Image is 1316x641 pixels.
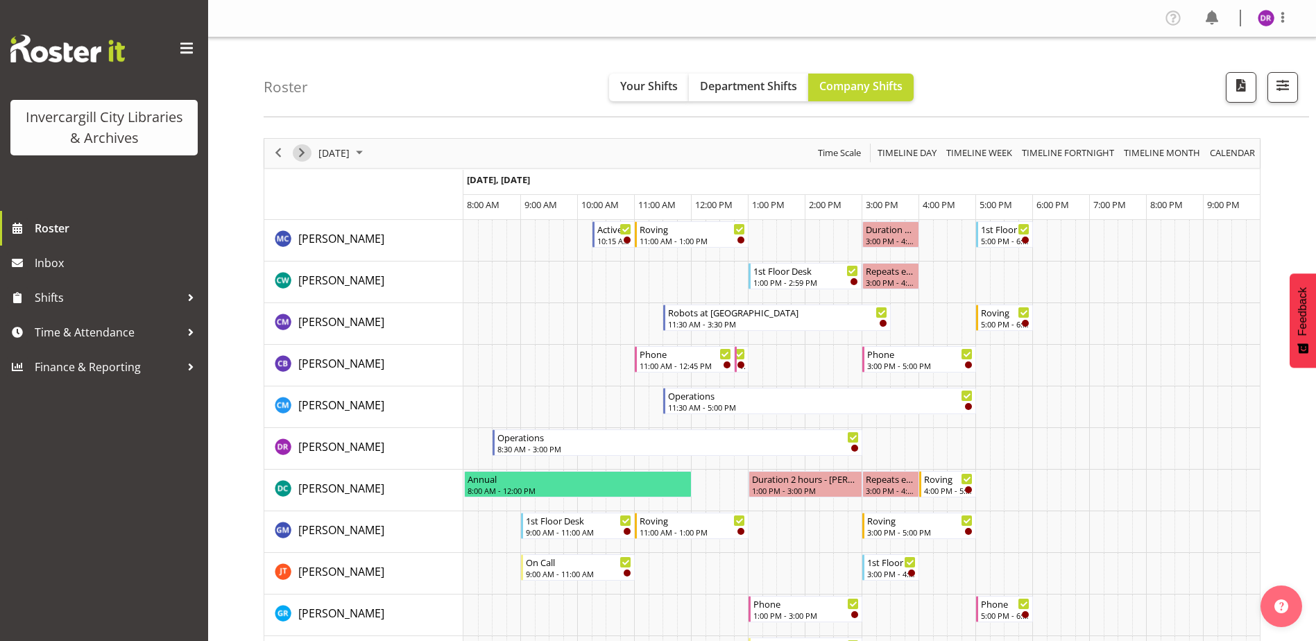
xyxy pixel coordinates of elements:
[753,264,858,277] div: 1st Floor Desk
[1122,144,1203,162] button: Timeline Month
[298,355,384,372] a: [PERSON_NAME]
[298,356,384,371] span: [PERSON_NAME]
[866,472,916,486] div: Repeats every [DATE] - [PERSON_NAME]
[35,218,201,239] span: Roster
[862,263,919,289] div: Catherine Wilson"s event - Repeats every tuesday - Catherine Wilson Begin From Tuesday, September...
[269,144,288,162] button: Previous
[10,35,125,62] img: Rosterit website logo
[924,472,973,486] div: Roving
[298,230,384,247] a: [PERSON_NAME]
[735,346,749,373] div: Chris Broad"s event - Phone Begin From Tuesday, September 30, 2025 at 12:45:00 PM GMT+13:00 Ends ...
[752,198,785,211] span: 1:00 PM
[640,513,745,527] div: Roving
[35,253,201,273] span: Inbox
[866,235,916,246] div: 3:00 PM - 4:00 PM
[819,78,903,94] span: Company Shifts
[467,198,499,211] span: 8:00 AM
[298,606,384,621] span: [PERSON_NAME]
[1290,273,1316,368] button: Feedback - Show survey
[867,568,916,579] div: 3:00 PM - 4:00 PM
[581,198,619,211] span: 10:00 AM
[298,398,384,413] span: [PERSON_NAME]
[35,287,180,308] span: Shifts
[298,231,384,246] span: [PERSON_NAME]
[640,235,745,246] div: 11:00 AM - 1:00 PM
[752,485,859,496] div: 1:00 PM - 3:00 PM
[468,485,688,496] div: 8:00 AM - 12:00 PM
[695,198,733,211] span: 12:00 PM
[668,318,887,330] div: 11:30 AM - 3:30 PM
[668,388,973,402] div: Operations
[944,144,1015,162] button: Timeline Week
[264,470,463,511] td: Donald Cunningham resource
[638,198,676,211] span: 11:00 AM
[668,402,973,413] div: 11:30 AM - 5:00 PM
[924,485,973,496] div: 4:00 PM - 5:00 PM
[467,173,530,186] span: [DATE], [DATE]
[316,144,369,162] button: September 2025
[668,305,887,319] div: Robots at [GEOGRAPHIC_DATA]
[635,346,735,373] div: Chris Broad"s event - Phone Begin From Tuesday, September 30, 2025 at 11:00:00 AM GMT+13:00 Ends ...
[298,605,384,622] a: [PERSON_NAME]
[640,347,731,361] div: Phone
[866,222,916,236] div: Duration 1 hours - [PERSON_NAME]
[35,322,180,343] span: Time & Attendance
[753,597,859,610] div: Phone
[663,388,976,414] div: Cindy Mulrooney"s event - Operations Begin From Tuesday, September 30, 2025 at 11:30:00 AM GMT+13...
[317,144,351,162] span: [DATE]
[862,513,976,539] div: Gabriel McKay Smith"s event - Roving Begin From Tuesday, September 30, 2025 at 3:00:00 PM GMT+13:...
[264,553,463,595] td: Glen Tomlinson resource
[620,78,678,94] span: Your Shifts
[919,471,976,497] div: Donald Cunningham"s event - Roving Begin From Tuesday, September 30, 2025 at 4:00:00 PM GMT+13:00...
[497,443,859,454] div: 8:30 AM - 3:00 PM
[1274,599,1288,613] img: help-xxl-2.png
[264,220,463,262] td: Aurora Catu resource
[640,527,745,538] div: 11:00 AM - 1:00 PM
[314,139,371,168] div: September 30, 2025
[867,360,973,371] div: 3:00 PM - 5:00 PM
[468,472,688,486] div: Annual
[524,198,557,211] span: 9:00 AM
[298,439,384,454] span: [PERSON_NAME]
[264,79,308,95] h4: Roster
[976,221,1033,248] div: Aurora Catu"s event - 1st Floor Desk Begin From Tuesday, September 30, 2025 at 5:00:00 PM GMT+13:...
[740,360,746,371] div: 12:45 PM - 1:00 PM
[1297,287,1309,336] span: Feedback
[981,610,1029,621] div: 5:00 PM - 6:00 PM
[264,262,463,303] td: Catherine Wilson resource
[980,198,1012,211] span: 5:00 PM
[298,314,384,330] a: [PERSON_NAME]
[298,564,384,579] span: [PERSON_NAME]
[876,144,938,162] span: Timeline Day
[264,386,463,428] td: Cindy Mulrooney resource
[1267,72,1298,103] button: Filter Shifts
[862,471,919,497] div: Donald Cunningham"s event - Repeats every tuesday - Donald Cunningham Begin From Tuesday, Septemb...
[298,272,384,289] a: [PERSON_NAME]
[298,480,384,497] a: [PERSON_NAME]
[1036,198,1069,211] span: 6:00 PM
[521,554,635,581] div: Glen Tomlinson"s event - On Call Begin From Tuesday, September 30, 2025 at 9:00:00 AM GMT+13:00 E...
[866,198,898,211] span: 3:00 PM
[867,513,973,527] div: Roving
[981,222,1029,236] div: 1st Floor Desk
[526,513,631,527] div: 1st Floor Desk
[809,198,841,211] span: 2:00 PM
[290,139,314,168] div: next period
[35,357,180,377] span: Finance & Reporting
[1020,144,1116,162] span: Timeline Fortnight
[981,318,1029,330] div: 5:00 PM - 6:00 PM
[816,144,864,162] button: Time Scale
[264,595,463,636] td: Grace Roscoe-Squires resource
[867,347,973,361] div: Phone
[609,74,689,101] button: Your Shifts
[298,397,384,413] a: [PERSON_NAME]
[24,107,184,148] div: Invercargill City Libraries & Archives
[808,74,914,101] button: Company Shifts
[981,305,1029,319] div: Roving
[981,597,1029,610] div: Phone
[264,511,463,553] td: Gabriel McKay Smith resource
[1207,198,1240,211] span: 9:00 PM
[749,596,862,622] div: Grace Roscoe-Squires"s event - Phone Begin From Tuesday, September 30, 2025 at 1:00:00 PM GMT+13:...
[945,144,1014,162] span: Timeline Week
